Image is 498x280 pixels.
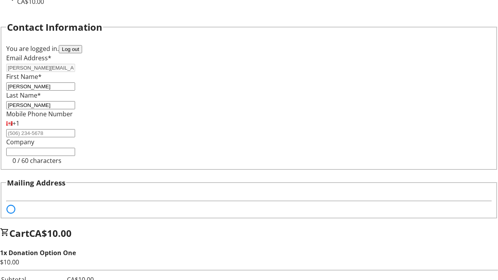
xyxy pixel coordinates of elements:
label: Mobile Phone Number [6,110,73,118]
label: Last Name* [6,91,41,100]
input: (506) 234-5678 [6,129,75,137]
span: CA$10.00 [29,227,72,240]
h3: Mailing Address [7,177,65,188]
button: Log out [59,45,82,53]
span: Cart [9,227,29,240]
div: You are logged in. [6,44,492,53]
label: Company [6,138,34,146]
tr-character-limit: 0 / 60 characters [12,156,61,165]
label: Email Address* [6,54,51,62]
label: First Name* [6,72,42,81]
h2: Contact Information [7,20,102,34]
